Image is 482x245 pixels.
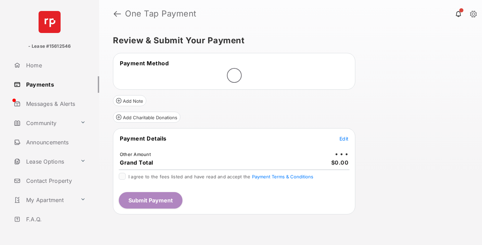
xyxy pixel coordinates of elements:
[11,153,77,170] a: Lease Options
[252,174,313,179] button: I agree to the fees listed and have read and accept the
[128,174,313,179] span: I agree to the fees listed and have read and accept the
[11,211,99,227] a: F.A.Q.
[120,159,153,166] span: Grand Total
[11,172,99,189] a: Contact Property
[113,95,146,106] button: Add Note
[28,43,71,50] p: - Lease #15612546
[39,11,61,33] img: svg+xml;base64,PHN2ZyB4bWxucz0iaHR0cDovL3d3dy53My5vcmcvMjAwMC9zdmciIHdpZHRoPSI2NCIgaGVpZ2h0PSI2NC...
[113,36,463,45] h5: Review & Submit Your Payment
[120,60,169,67] span: Payment Method
[113,112,180,123] button: Add Charitable Donations
[119,192,182,209] button: Submit Payment
[11,134,99,151] a: Announcements
[339,135,348,142] button: Edit
[11,57,99,74] a: Home
[339,136,348,142] span: Edit
[119,151,151,157] td: Other Amount
[11,76,99,93] a: Payments
[11,192,77,208] a: My Apartment
[331,159,349,166] span: $0.00
[125,10,197,18] strong: One Tap Payment
[11,115,77,131] a: Community
[120,135,167,142] span: Payment Details
[11,96,99,112] a: Messages & Alerts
